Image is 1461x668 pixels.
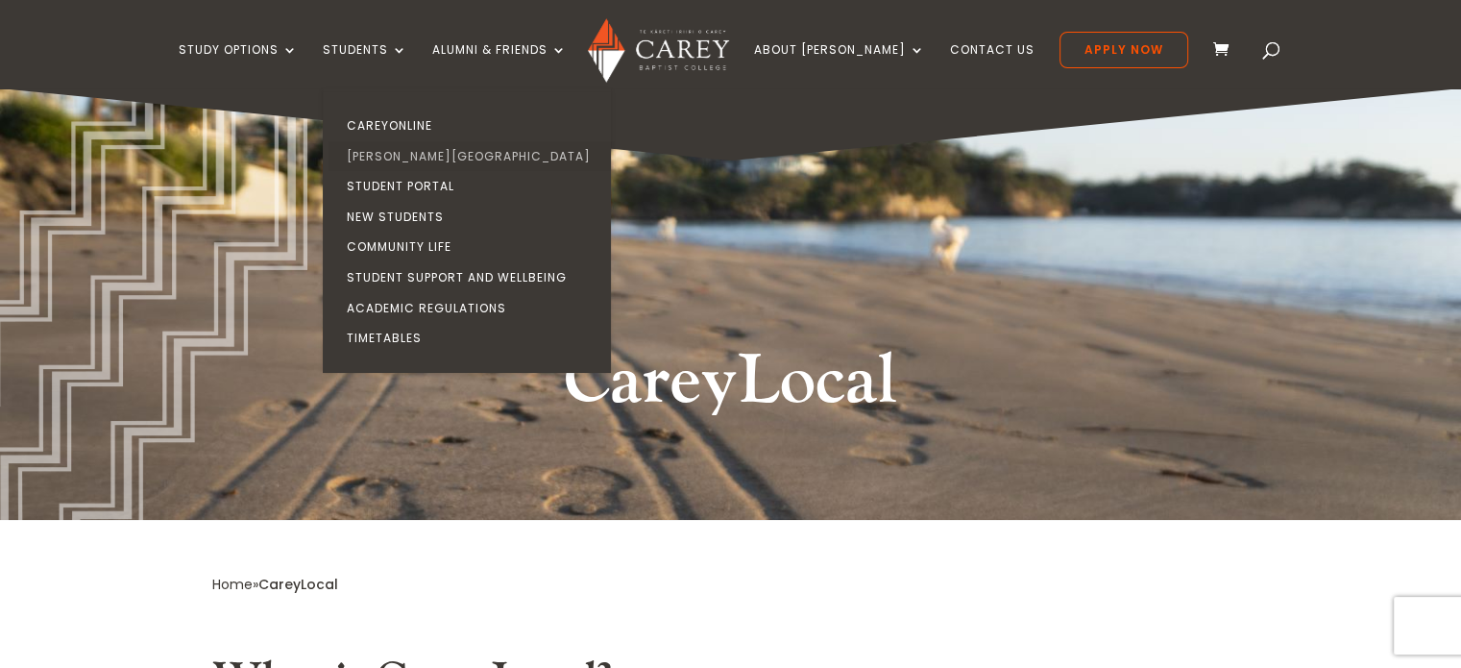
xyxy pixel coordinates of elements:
a: Apply Now [1059,32,1188,68]
a: Home [212,575,253,594]
span: » [212,575,338,594]
a: Timetables [328,323,616,354]
h1: CareyLocal [371,336,1091,436]
a: Community Life [328,232,616,262]
span: CareyLocal [258,575,338,594]
img: Carey Baptist College [588,18,729,83]
a: CareyOnline [328,111,616,141]
a: Alumni & Friends [432,43,567,88]
a: Contact Us [950,43,1035,88]
a: Students [323,43,407,88]
a: Academic Regulations [328,293,616,324]
a: Study Options [179,43,298,88]
a: [PERSON_NAME][GEOGRAPHIC_DATA] [328,141,616,172]
a: Student Portal [328,171,616,202]
a: Student Support and Wellbeing [328,262,616,293]
a: New Students [328,202,616,233]
a: About [PERSON_NAME] [754,43,925,88]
